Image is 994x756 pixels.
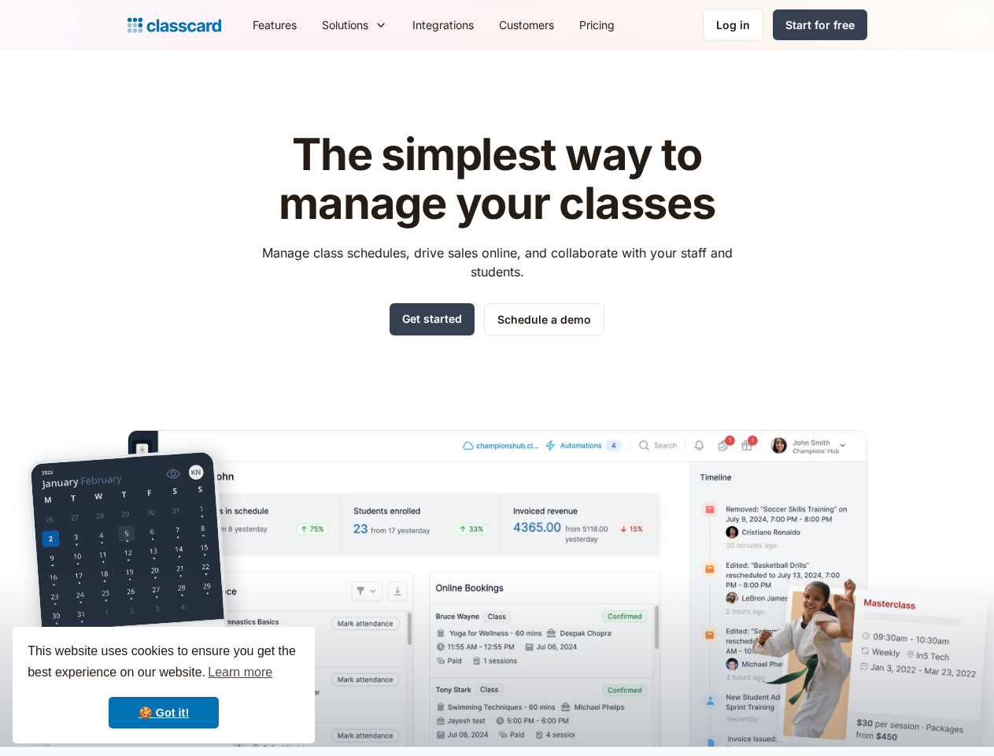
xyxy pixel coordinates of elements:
[28,642,300,684] span: This website uses cookies to ensure you get the best experience on our website.
[13,627,315,743] div: cookieconsent
[390,303,475,335] a: Get started
[703,9,763,41] a: Log in
[309,7,400,43] div: Solutions
[400,7,486,43] a: Integrations
[205,661,275,684] a: learn more about cookies
[773,9,867,40] a: Start for free
[716,17,750,33] div: Log in
[247,131,747,228] h1: The simplest way to manage your classes
[127,14,221,36] a: home
[484,303,604,335] a: Schedule a demo
[247,243,747,281] p: Manage class schedules, drive sales online, and collaborate with your staff and students.
[785,17,855,33] div: Start for free
[486,7,567,43] a: Customers
[109,697,219,728] a: dismiss cookie message
[240,7,309,43] a: Features
[567,7,627,43] a: Pricing
[322,17,368,33] div: Solutions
